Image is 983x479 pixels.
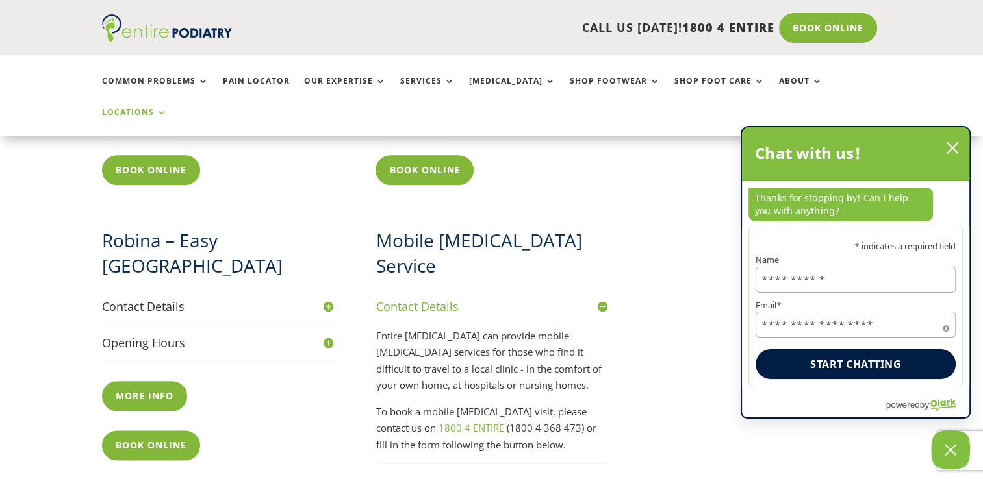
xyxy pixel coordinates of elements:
span: 1800 4 ENTIRE [682,19,774,35]
span: Required field [943,323,949,329]
button: Close Chatbox [931,430,970,469]
span: by [920,397,929,413]
a: Pain Locator [223,77,290,104]
label: Name [756,256,956,264]
img: logo (1) [102,14,232,42]
a: Book Online [779,13,877,43]
div: chat [742,181,969,227]
a: Our Expertise [304,77,386,104]
a: [MEDICAL_DATA] [469,77,555,104]
label: Email* [756,301,956,310]
a: Services [400,77,455,104]
input: Name [756,267,956,293]
p: To book a mobile [MEDICAL_DATA] visit, please contact us on (1800 4 368 473) or fill in the form ... [376,404,607,454]
h2: Chat with us! [755,140,861,166]
h4: Contact Details [376,299,607,315]
a: Book Online [376,155,474,185]
a: Shop Foot Care [674,77,765,104]
div: olark chatbox [741,126,971,419]
a: Shop Footwear [570,77,660,104]
h4: Contact Details [102,299,333,315]
a: More info [102,381,187,411]
a: Entire Podiatry [102,31,232,44]
p: CALL US [DATE]! [282,19,774,36]
button: close chatbox [942,138,963,158]
a: Locations [102,108,167,136]
a: Book Online [102,155,200,185]
h4: Opening Hours [102,335,333,351]
a: Common Problems [102,77,209,104]
p: Entire [MEDICAL_DATA] can provide mobile [MEDICAL_DATA] services for those who find it difficult ... [376,328,607,404]
button: Start chatting [756,349,956,379]
p: Thanks for stopping by! Can I help you with anything? [748,188,933,221]
a: About [779,77,823,104]
a: 1800 4 ENTIRE [438,421,504,434]
h2: Mobile [MEDICAL_DATA] Service [376,228,607,285]
a: Book Online [102,430,200,460]
p: * indicates a required field [756,242,956,251]
span: powered [886,397,919,413]
input: Email [756,312,956,338]
h2: Robina – Easy [GEOGRAPHIC_DATA] [102,228,333,285]
a: Powered by Olark [886,393,969,417]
